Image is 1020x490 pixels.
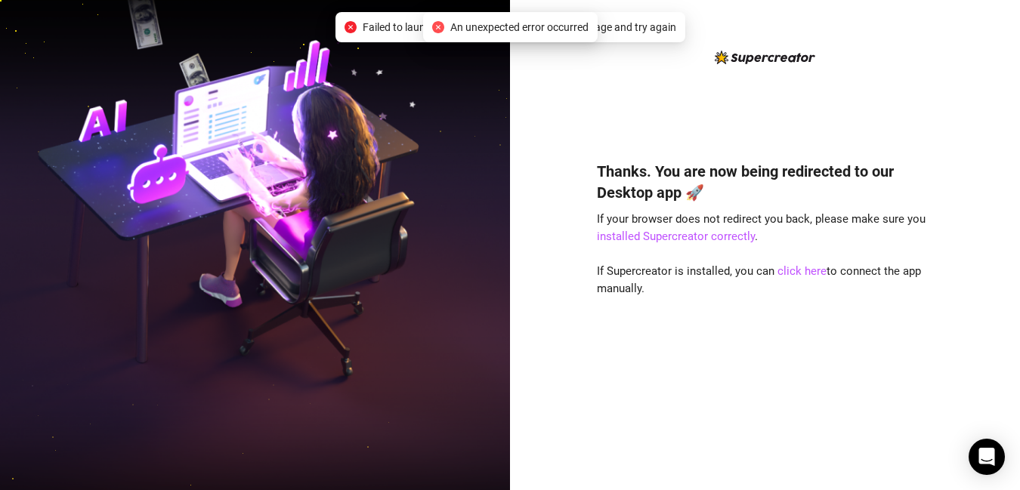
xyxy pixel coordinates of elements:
[597,161,934,203] h4: Thanks. You are now being redirected to our Desktop app 🚀
[597,264,921,296] span: If Supercreator is installed, you can to connect the app manually.
[597,212,926,244] span: If your browser does not redirect you back, please make sure you .
[363,19,676,35] span: Failed to launch desktop app. Please refresh the page and try again
[715,51,815,64] img: logo-BBDzfeDw.svg
[777,264,827,278] a: click here
[597,230,755,243] a: installed Supercreator correctly
[345,21,357,33] span: close-circle
[969,439,1005,475] div: Open Intercom Messenger
[450,19,589,35] span: An unexpected error occurred
[432,21,444,33] span: close-circle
